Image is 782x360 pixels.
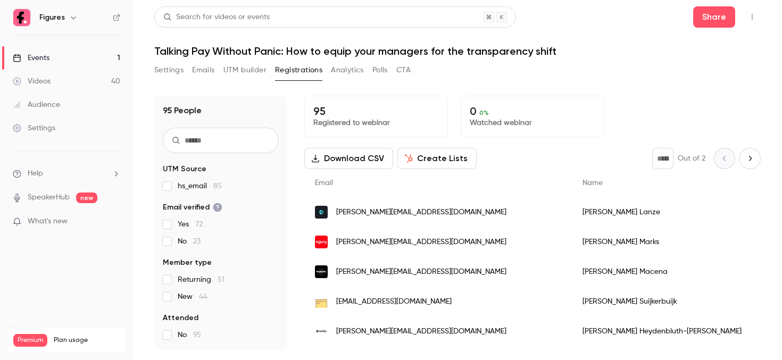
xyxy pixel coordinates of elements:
[315,265,328,278] img: tinybytes.com
[195,221,203,228] span: 72
[479,109,489,116] span: 0 %
[163,202,222,213] span: Email verified
[178,274,224,285] span: Returning
[572,287,752,316] div: [PERSON_NAME] Suijkerbuijk
[28,168,43,179] span: Help
[28,192,70,203] a: SpeakerHub
[693,6,735,28] button: Share
[315,295,328,308] img: butternutbox.com
[397,148,477,169] button: Create Lists
[572,316,752,346] div: [PERSON_NAME] Heydenbluth-[PERSON_NAME]
[275,62,322,79] button: Registrations
[163,164,206,174] span: UTM Source
[178,236,201,247] span: No
[372,62,388,79] button: Polls
[315,325,328,338] img: applike-group.com
[39,12,65,23] h6: Figures
[336,207,506,218] span: [PERSON_NAME][EMAIL_ADDRESS][DOMAIN_NAME]
[331,62,364,79] button: Analytics
[739,148,761,169] button: Next page
[13,9,30,26] img: Figures
[107,217,120,227] iframe: Noticeable Trigger
[336,266,506,278] span: [PERSON_NAME][EMAIL_ADDRESS][DOMAIN_NAME]
[470,105,595,118] p: 0
[178,291,207,302] span: New
[163,104,202,117] h1: 95 People
[163,12,270,23] div: Search for videos or events
[154,62,184,79] button: Settings
[54,336,120,345] span: Plan usage
[313,105,439,118] p: 95
[336,296,452,307] span: [EMAIL_ADDRESS][DOMAIN_NAME]
[572,197,752,227] div: [PERSON_NAME] Lanze
[13,53,49,63] div: Events
[163,257,212,268] span: Member type
[572,257,752,287] div: [PERSON_NAME] Macena
[192,62,214,79] button: Emails
[304,148,393,169] button: Download CSV
[193,238,201,245] span: 23
[193,331,201,339] span: 95
[154,45,761,57] h1: Talking Pay Without Panic: How to equip your managers for the transparency shift
[163,313,198,323] span: Attended
[218,276,224,283] span: 51
[13,123,55,133] div: Settings
[13,76,51,87] div: Videos
[76,192,97,203] span: new
[315,206,328,219] img: haiilo.com
[336,326,506,337] span: [PERSON_NAME][EMAIL_ADDRESS][DOMAIN_NAME]
[178,181,222,191] span: hs_email
[13,334,47,347] span: Premium
[13,99,60,110] div: Audience
[28,216,68,227] span: What's new
[396,62,411,79] button: CTA
[470,118,595,128] p: Watched webinar
[199,293,207,300] span: 44
[678,153,705,164] p: Out of 2
[583,179,603,187] span: Name
[315,236,328,248] img: ogury.co
[13,168,120,179] li: help-dropdown-opener
[178,219,203,230] span: Yes
[313,118,439,128] p: Registered to webinar
[213,182,222,190] span: 85
[178,330,201,340] span: No
[223,62,267,79] button: UTM builder
[315,179,333,187] span: Email
[572,227,752,257] div: [PERSON_NAME] Marks
[336,237,506,248] span: [PERSON_NAME][EMAIL_ADDRESS][DOMAIN_NAME]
